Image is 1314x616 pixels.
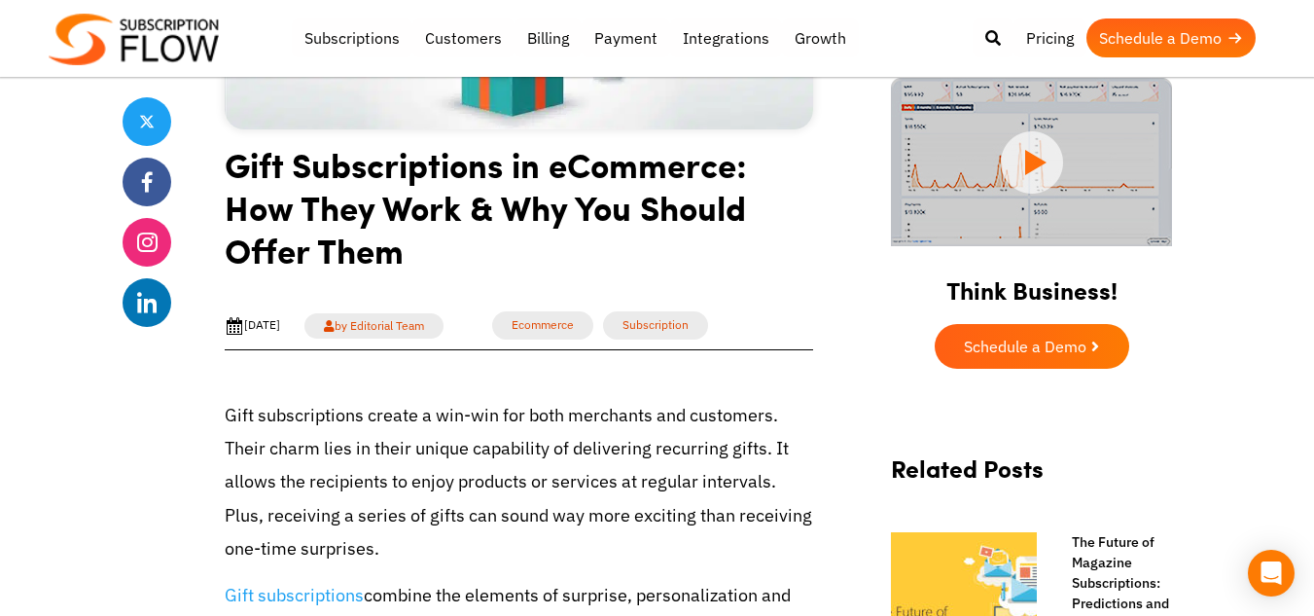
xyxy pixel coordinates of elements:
[225,584,364,606] a: Gift subscriptions
[492,311,593,340] a: Ecommerce
[1086,18,1256,57] a: Schedule a Demo
[964,339,1086,354] span: Schedule a Demo
[225,399,813,565] p: Gift subscriptions create a win-win for both merchants and customers. Their charm lies in their u...
[1248,550,1295,597] div: Open Intercom Messenger
[582,18,670,57] a: Payment
[1013,18,1086,57] a: Pricing
[49,14,219,65] img: Subscriptionflow
[225,316,280,336] div: [DATE]
[891,78,1172,246] img: intro video
[304,313,444,339] a: by Editorial Team
[935,324,1129,369] a: Schedule a Demo
[225,143,813,286] h1: Gift Subscriptions in eCommerce: How They Work & Why You Should Offer Them
[782,18,859,57] a: Growth
[412,18,515,57] a: Customers
[292,18,412,57] a: Subscriptions
[891,454,1173,502] h2: Related Posts
[670,18,782,57] a: Integrations
[603,311,708,340] a: Subscription
[515,18,582,57] a: Billing
[871,252,1192,314] h2: Think Business!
